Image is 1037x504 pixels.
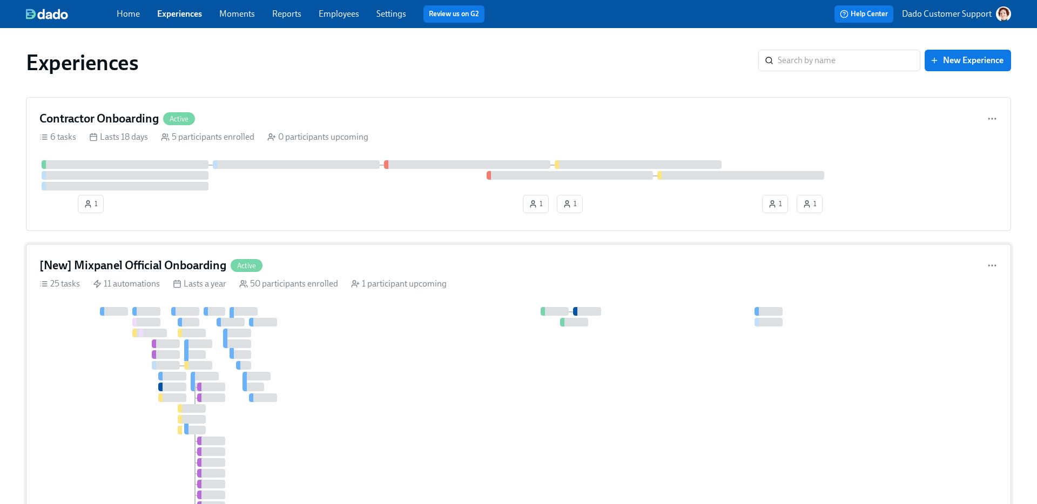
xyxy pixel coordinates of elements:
[778,50,920,71] input: Search by name
[319,9,359,19] a: Employees
[797,195,823,213] button: 1
[84,199,98,209] span: 1
[231,262,262,270] span: Active
[39,111,159,127] h4: Contractor Onboarding
[93,278,160,290] div: 11 automations
[762,195,788,213] button: 1
[78,195,104,213] button: 1
[272,9,301,19] a: Reports
[840,9,888,19] span: Help Center
[563,199,577,209] span: 1
[423,5,484,23] button: Review us on G2
[117,9,140,19] a: Home
[376,9,406,19] a: Settings
[351,278,447,290] div: 1 participant upcoming
[996,6,1011,22] img: AATXAJw-nxTkv1ws5kLOi-TQIsf862R-bs_0p3UQSuGH=s96-c
[161,131,254,143] div: 5 participants enrolled
[39,257,226,274] h4: [New] Mixpanel Official Onboarding
[89,131,148,143] div: Lasts 18 days
[834,5,893,23] button: Help Center
[925,50,1011,71] button: New Experience
[173,278,226,290] div: Lasts a year
[429,9,479,19] a: Review us on G2
[768,199,782,209] span: 1
[902,8,992,20] p: Dado Customer Support
[39,131,76,143] div: 6 tasks
[26,9,117,19] a: dado
[26,50,139,76] h1: Experiences
[557,195,583,213] button: 1
[163,115,195,123] span: Active
[523,195,549,213] button: 1
[239,278,338,290] div: 50 participants enrolled
[267,131,368,143] div: 0 participants upcoming
[902,6,1011,22] button: Dado Customer Support
[26,9,68,19] img: dado
[932,55,1004,66] span: New Experience
[803,199,817,209] span: 1
[26,97,1011,231] a: Contractor OnboardingActive6 tasks Lasts 18 days 5 participants enrolled 0 participants upcoming ...
[39,278,80,290] div: 25 tasks
[219,9,255,19] a: Moments
[157,9,202,19] a: Experiences
[529,199,543,209] span: 1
